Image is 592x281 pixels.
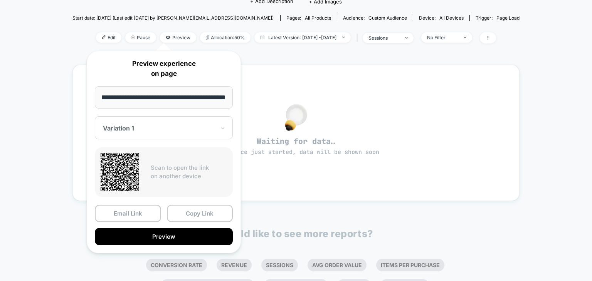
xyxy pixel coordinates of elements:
div: sessions [368,35,399,41]
button: Copy Link [167,205,233,222]
img: end [342,37,345,38]
p: Scan to open the link on another device [151,164,227,181]
p: Would like to see more reports? [219,228,373,239]
span: Start date: [DATE] (Last edit [DATE] by [PERSON_NAME][EMAIL_ADDRESS][DOMAIN_NAME]) [72,15,274,21]
span: Latest Version: [DATE] - [DATE] [254,32,351,43]
img: rebalance [206,35,209,40]
img: edit [102,35,106,39]
div: Pages: [286,15,331,21]
span: | [355,32,363,43]
span: Custom Audience [368,15,407,21]
span: experience just started, data will be shown soon [213,148,379,156]
span: Page Load [496,15,520,21]
li: Avg Order Value [308,259,367,271]
img: end [131,35,135,39]
span: all devices [439,15,464,21]
p: Preview experience on page [95,59,233,79]
span: Edit [96,32,121,43]
li: Conversion Rate [146,259,207,271]
span: Allocation: 50% [200,32,251,43]
div: No Filter [427,35,458,40]
li: Items Per Purchase [376,259,444,271]
span: Preview [160,32,196,43]
img: calendar [260,35,264,39]
div: Trigger: [476,15,520,21]
li: Revenue [217,259,252,271]
span: all products [305,15,331,21]
div: Audience: [343,15,407,21]
span: Waiting for data… [86,136,506,156]
button: Preview [95,228,233,245]
button: Email Link [95,205,161,222]
li: Sessions [261,259,298,271]
img: no_data [285,104,307,131]
span: Pause [125,32,156,43]
img: end [464,37,466,38]
img: end [405,37,408,38]
span: Device: [413,15,469,21]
